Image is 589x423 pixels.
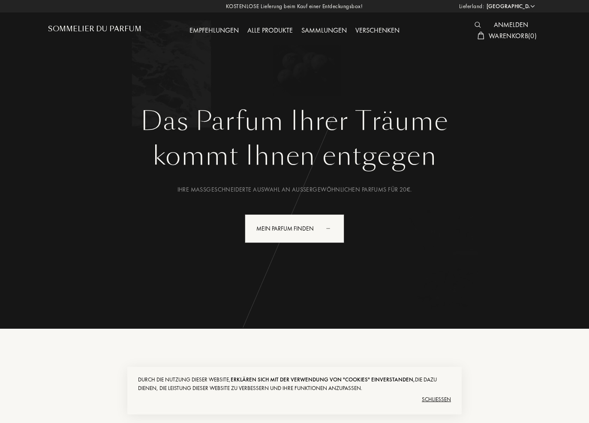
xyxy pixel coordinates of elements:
[478,32,484,39] img: cart_white.svg
[297,25,351,36] div: Sammlungen
[238,214,351,243] a: Mein Parfum findenanimation
[489,31,537,40] span: Warenkorb ( 0 )
[54,185,535,194] div: Ihre maßgeschneiderte Auswahl an außergewöhnlichen Parfums für 20€.
[475,22,481,28] img: search_icn_white.svg
[231,376,415,383] span: erklären sich mit der Verwendung von "Cookies" einverstanden,
[185,26,243,35] a: Empfehlungen
[459,2,484,11] span: Lieferland:
[243,25,297,36] div: Alle Produkte
[243,26,297,35] a: Alle Produkte
[54,106,535,137] h1: Das Parfum Ihrer Träume
[351,25,404,36] div: Verschenken
[297,26,351,35] a: Sammlungen
[490,20,532,29] a: Anmelden
[529,3,536,9] img: arrow_w.png
[185,25,243,36] div: Empfehlungen
[48,25,141,33] h1: Sommelier du Parfum
[323,219,340,237] div: animation
[490,20,532,31] div: Anmelden
[245,214,344,243] div: Mein Parfum finden
[138,393,451,406] div: Schließen
[351,26,404,35] a: Verschenken
[54,137,535,175] div: kommt Ihnen entgegen
[138,375,451,393] div: Durch die Nutzung dieser Website, die dazu dienen, die Leistung dieser Website zu verbessern und ...
[48,25,141,36] a: Sommelier du Parfum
